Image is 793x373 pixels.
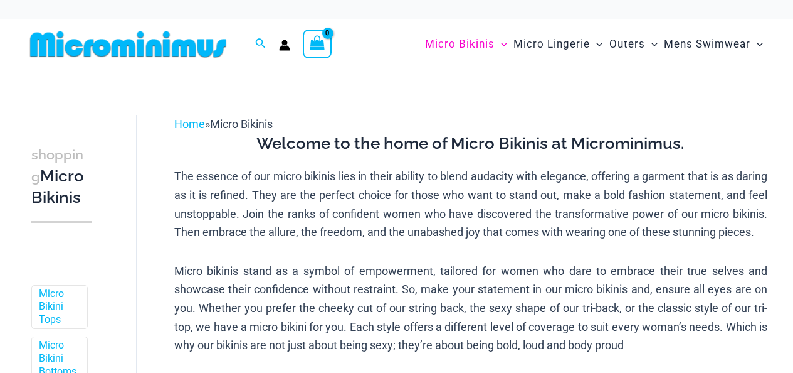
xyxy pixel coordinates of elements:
[174,117,205,131] a: Home
[174,167,767,242] p: The essence of our micro bikinis lies in their ability to blend audacity with elegance, offering ...
[750,28,763,60] span: Menu Toggle
[661,25,766,63] a: Mens SwimwearMenu ToggleMenu Toggle
[420,23,768,65] nav: Site Navigation
[422,25,510,63] a: Micro BikinisMenu ToggleMenu Toggle
[31,147,83,185] span: shopping
[174,262,767,355] p: Micro bikinis stand as a symbol of empowerment, tailored for women who dare to embrace their true...
[513,28,590,60] span: Micro Lingerie
[495,28,507,60] span: Menu Toggle
[255,36,266,52] a: Search icon link
[303,30,332,58] a: View Shopping Cart, empty
[39,288,78,327] a: Micro Bikini Tops
[425,28,495,60] span: Micro Bikinis
[174,117,273,131] span: »
[664,28,750,60] span: Mens Swimwear
[606,25,661,63] a: OutersMenu ToggleMenu Toggle
[279,40,290,51] a: Account icon link
[174,133,767,154] h3: Welcome to the home of Micro Bikinis at Microminimus.
[645,28,658,60] span: Menu Toggle
[510,25,606,63] a: Micro LingerieMenu ToggleMenu Toggle
[25,30,231,58] img: MM SHOP LOGO FLAT
[210,117,273,131] span: Micro Bikinis
[590,28,602,60] span: Menu Toggle
[31,144,92,208] h3: Micro Bikinis
[609,28,645,60] span: Outers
